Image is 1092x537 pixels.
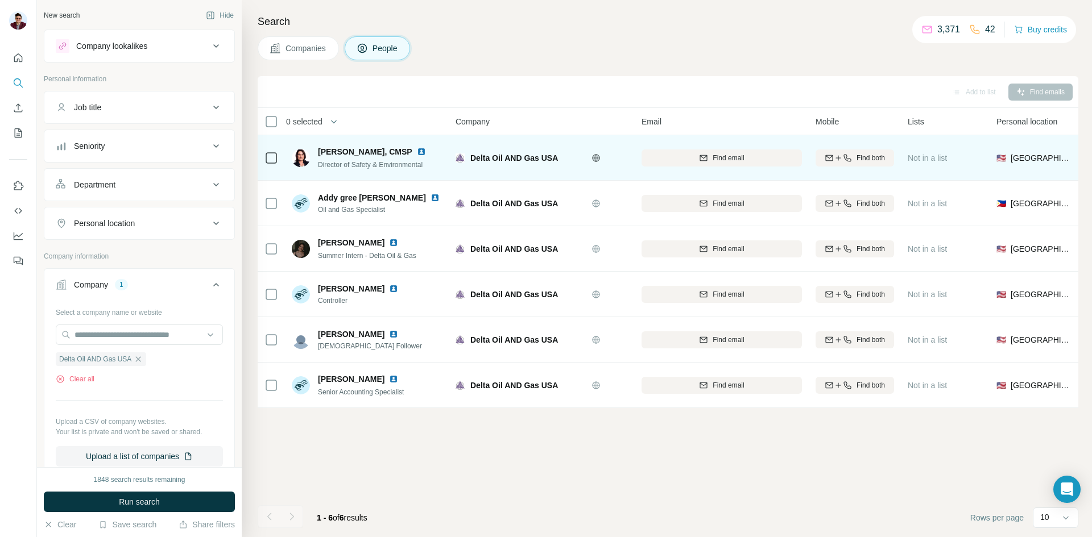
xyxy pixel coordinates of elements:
button: Company lookalikes [44,32,234,60]
div: Open Intercom Messenger [1053,476,1081,503]
span: 🇺🇸 [996,380,1006,391]
button: Run search [44,492,235,512]
button: Save search [98,519,156,530]
img: Avatar [292,149,310,167]
span: Oil and Gas Specialist [318,205,443,215]
img: LinkedIn logo [389,330,398,339]
button: Dashboard [9,226,27,246]
img: LinkedIn logo [389,374,398,384]
img: Logo of Delta Oil AND Gas USA [456,381,465,390]
div: Select a company name or website [56,303,223,318]
span: Delta Oil AND Gas USA [470,244,558,253]
span: Email [642,116,661,127]
span: Find email [713,380,744,390]
button: Find both [816,331,894,348]
div: Company [74,279,108,290]
button: Use Surfe API [9,201,27,221]
span: [GEOGRAPHIC_DATA] [1011,380,1072,391]
div: Personal location [74,218,135,229]
span: Find both [857,289,885,299]
span: of [333,513,340,522]
span: Run search [119,496,160,507]
span: Find both [857,335,885,345]
button: Company1 [44,271,234,303]
div: 1 [115,280,128,290]
span: Lists [908,116,924,127]
img: Avatar [292,285,310,303]
span: Rows per page [970,512,1024,523]
span: Controller [318,295,412,306]
button: Clear [44,519,76,530]
span: Find both [857,198,885,209]
p: 3,371 [937,23,960,36]
span: [DEMOGRAPHIC_DATA] Follower [318,341,422,351]
div: Company lookalikes [76,40,147,52]
img: LinkedIn logo [431,193,440,202]
span: Senior Accounting Specialist [318,388,404,396]
span: Not in a list [908,335,947,344]
button: Find email [642,377,802,394]
span: results [317,513,367,522]
button: Find email [642,286,802,303]
img: Avatar [292,331,310,349]
div: Seniority [74,140,105,152]
button: Find both [816,149,894,166]
span: Find email [713,335,744,345]
span: Find both [857,380,885,390]
img: LinkedIn logo [417,147,426,156]
span: Summer Intern - Delta Oil & Gas [318,252,416,260]
img: LinkedIn logo [389,284,398,293]
span: Find both [857,153,885,163]
button: Quick start [9,48,27,68]
img: Avatar [292,376,310,394]
span: Delta Oil AND Gas USA [59,354,131,364]
span: Find both [857,244,885,254]
span: Not in a list [908,244,947,253]
span: [PERSON_NAME] [318,373,384,385]
span: 🇺🇸 [996,243,1006,255]
img: LinkedIn logo [389,238,398,247]
span: Not in a list [908,153,947,163]
button: Hide [198,7,242,24]
span: Not in a list [908,290,947,299]
img: Avatar [9,11,27,30]
span: [GEOGRAPHIC_DATA] [1011,289,1072,300]
span: People [373,43,399,54]
span: Delta Oil AND Gas USA [470,335,558,344]
span: 🇺🇸 [996,152,1006,164]
div: Job title [74,102,101,113]
button: Share filters [179,519,235,530]
span: Delta Oil AND Gas USA [470,381,558,390]
button: Department [44,171,234,198]
p: Company information [44,251,235,261]
span: Find email [713,198,744,209]
span: 6 [340,513,344,522]
span: Company [456,116,490,127]
p: Upload a CSV of company websites. [56,417,223,427]
span: [PERSON_NAME] [318,328,384,340]
span: Not in a list [908,381,947,390]
p: 42 [985,23,995,36]
img: Avatar [292,194,310,213]
img: Logo of Delta Oil AND Gas USA [456,290,465,299]
button: Find both [816,240,894,257]
span: [PERSON_NAME], CMSP [318,147,412,156]
button: Buy credits [1014,22,1067,38]
span: [GEOGRAPHIC_DATA] [1011,243,1072,255]
button: My lists [9,123,27,143]
span: [PERSON_NAME] [318,283,384,294]
span: [GEOGRAPHIC_DATA] [1011,152,1072,164]
span: Addy gree [PERSON_NAME] [318,192,426,203]
button: Find both [816,286,894,303]
button: Clear all [56,374,94,384]
button: Find email [642,240,802,257]
span: Find email [713,244,744,254]
button: Find email [642,195,802,212]
div: Department [74,179,115,190]
img: Logo of Delta Oil AND Gas USA [456,153,465,163]
button: Upload a list of companies [56,446,223,467]
span: Mobile [816,116,839,127]
span: Delta Oil AND Gas USA [470,153,558,163]
span: 🇺🇸 [996,289,1006,300]
button: Find email [642,149,802,166]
